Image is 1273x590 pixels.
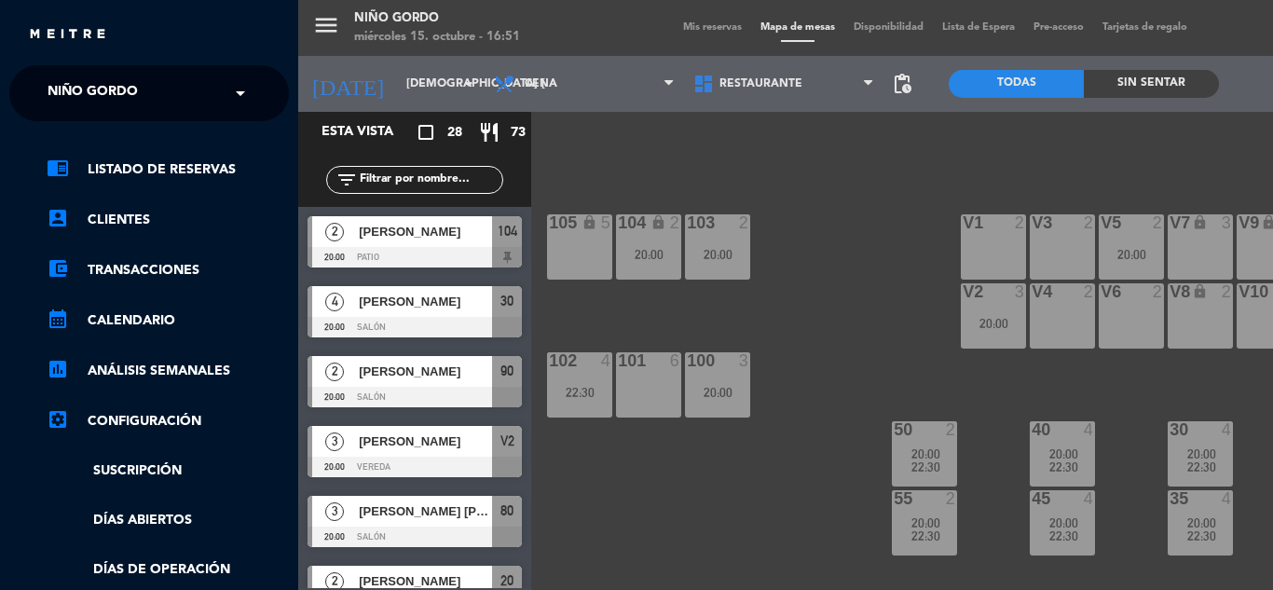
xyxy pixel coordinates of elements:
[359,362,492,381] span: [PERSON_NAME]
[308,121,432,144] div: Esta vista
[500,430,514,452] span: V2
[47,158,289,181] a: chrome_reader_modeListado de Reservas
[47,157,69,179] i: chrome_reader_mode
[47,309,289,332] a: calendar_monthCalendario
[359,501,492,521] span: [PERSON_NAME] [PERSON_NAME]
[325,293,344,311] span: 4
[500,500,513,522] span: 80
[325,502,344,521] span: 3
[359,222,492,241] span: [PERSON_NAME]
[47,510,289,531] a: Días abiertos
[447,122,462,144] span: 28
[47,559,289,581] a: Días de Operación
[335,169,358,191] i: filter_list
[48,74,138,113] span: Niño Gordo
[47,410,289,432] a: Configuración
[47,460,289,482] a: Suscripción
[359,292,492,311] span: [PERSON_NAME]
[325,363,344,381] span: 2
[47,360,289,382] a: assessmentANÁLISIS SEMANALES
[47,209,289,231] a: account_boxClientes
[500,360,513,382] span: 90
[478,121,500,144] i: restaurant
[47,257,69,280] i: account_balance_wallet
[47,207,69,229] i: account_box
[500,290,513,312] span: 30
[28,28,107,42] img: MEITRE
[358,170,502,190] input: Filtrar por nombre...
[325,432,344,451] span: 3
[47,259,289,281] a: account_balance_walletTransacciones
[47,408,69,431] i: settings_applications
[47,308,69,330] i: calendar_month
[511,122,526,144] span: 73
[359,432,492,451] span: [PERSON_NAME]
[498,220,517,242] span: 104
[415,121,437,144] i: crop_square
[47,358,69,380] i: assessment
[325,223,344,241] span: 2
